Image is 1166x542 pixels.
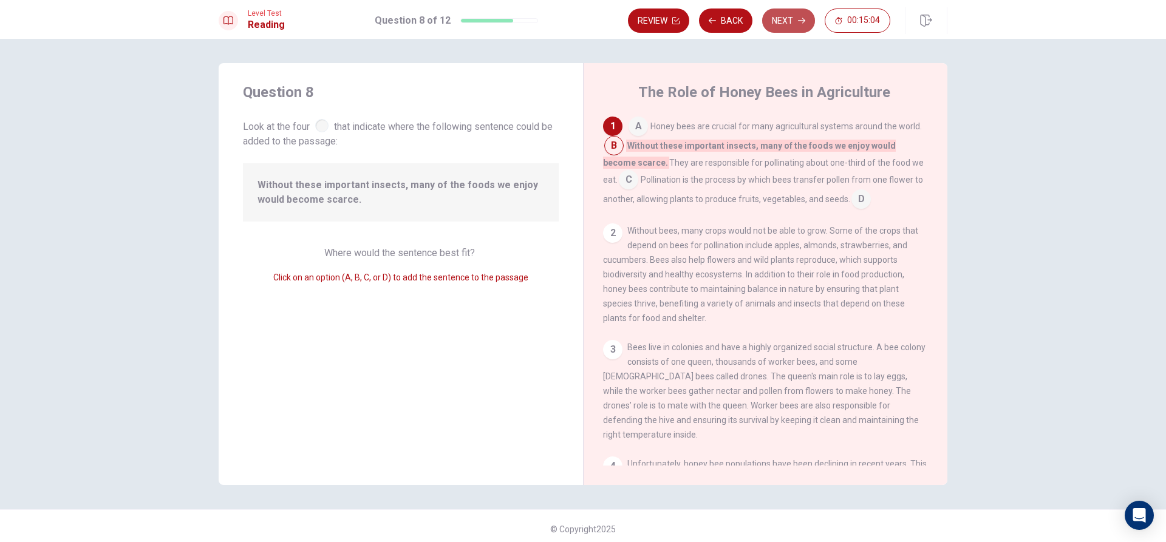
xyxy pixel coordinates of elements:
[762,8,815,33] button: Next
[603,117,622,136] div: 1
[243,117,559,149] span: Look at the four that indicate where the following sentence could be added to the passage:
[243,83,559,102] h4: Question 8
[324,247,477,259] span: Where would the sentence best fit?
[550,524,616,534] span: © Copyright 2025
[604,136,624,155] span: B
[628,8,689,33] button: Review
[603,340,622,359] div: 3
[375,13,451,28] h1: Question 8 of 12
[603,158,924,185] span: They are responsible for pollinating about one-third of the food we eat.
[699,8,752,33] button: Back
[638,83,890,102] h4: The Role of Honey Bees in Agriculture
[619,170,638,189] span: C
[825,8,890,33] button: 00:15:04
[603,223,622,243] div: 2
[603,456,622,476] div: 4
[629,117,648,136] span: A
[847,16,880,25] span: 00:15:04
[248,9,285,18] span: Level Test
[603,226,918,323] span: Without bees, many crops would not be able to grow. Some of the crops that depend on bees for pol...
[248,18,285,32] h1: Reading
[257,178,544,207] span: Without these important insects, many of the foods we enjoy would become scarce.
[1125,501,1154,530] div: Open Intercom Messenger
[851,189,871,209] span: D
[603,140,896,169] span: Without these important insects, many of the foods we enjoy would become scarce.
[603,175,923,204] span: Pollination is the process by which bees transfer pollen from one flower to another, allowing pla...
[273,273,528,282] span: Click on an option (A, B, C, or D) to add the sentence to the passage
[603,342,926,439] span: Bees live in colonies and have a highly organized social structure. A bee colony consists of one ...
[650,121,922,131] span: Honey bees are crucial for many agricultural systems around the world.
